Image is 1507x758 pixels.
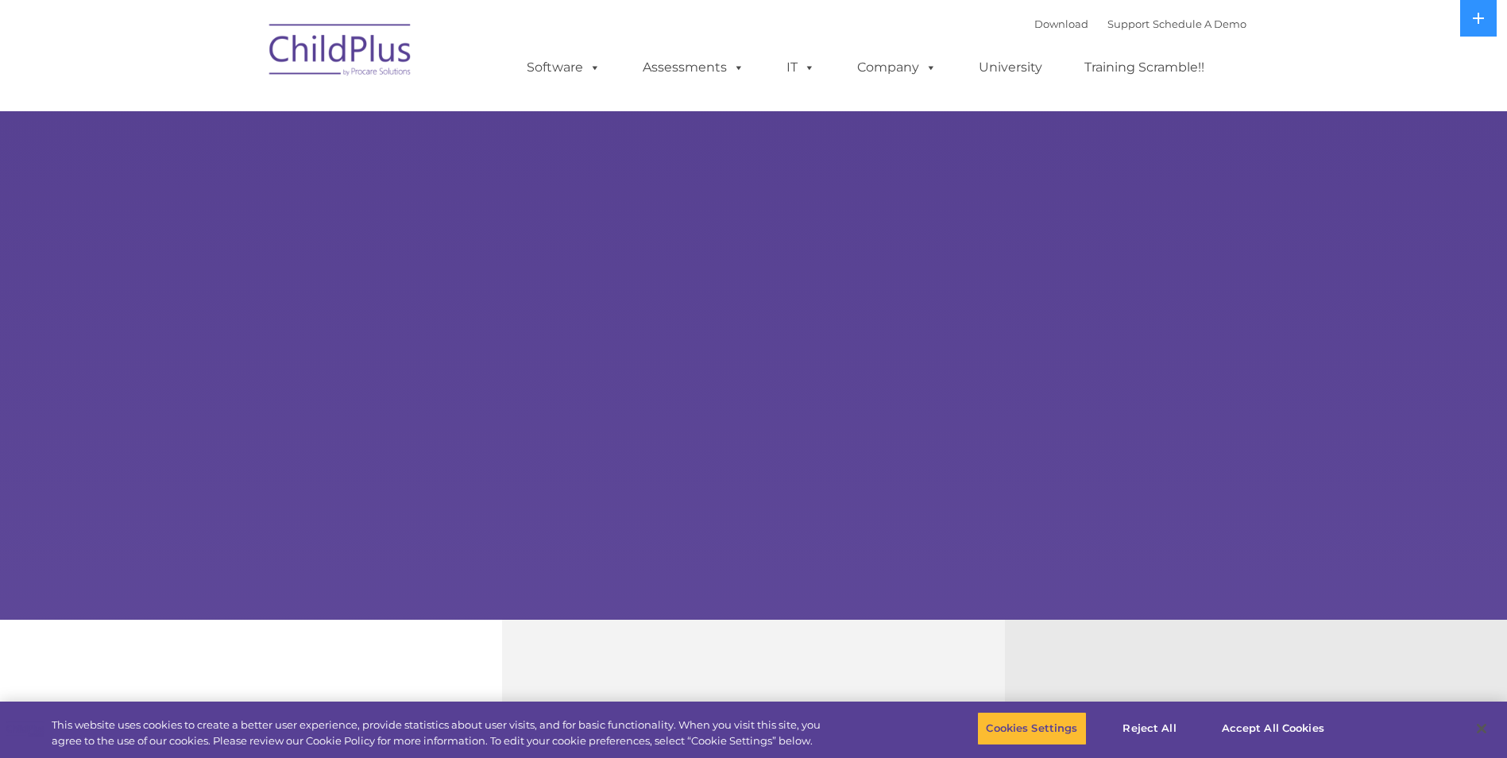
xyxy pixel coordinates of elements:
[1213,712,1333,745] button: Accept All Cookies
[977,712,1086,745] button: Cookies Settings
[1068,52,1220,83] a: Training Scramble!!
[1107,17,1150,30] a: Support
[52,717,829,748] div: This website uses cookies to create a better user experience, provide statistics about user visit...
[1153,17,1246,30] a: Schedule A Demo
[1464,711,1499,746] button: Close
[1100,712,1200,745] button: Reject All
[261,13,420,92] img: ChildPlus by Procare Solutions
[1034,17,1088,30] a: Download
[841,52,953,83] a: Company
[963,52,1058,83] a: University
[771,52,831,83] a: IT
[1034,17,1246,30] font: |
[511,52,616,83] a: Software
[627,52,760,83] a: Assessments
